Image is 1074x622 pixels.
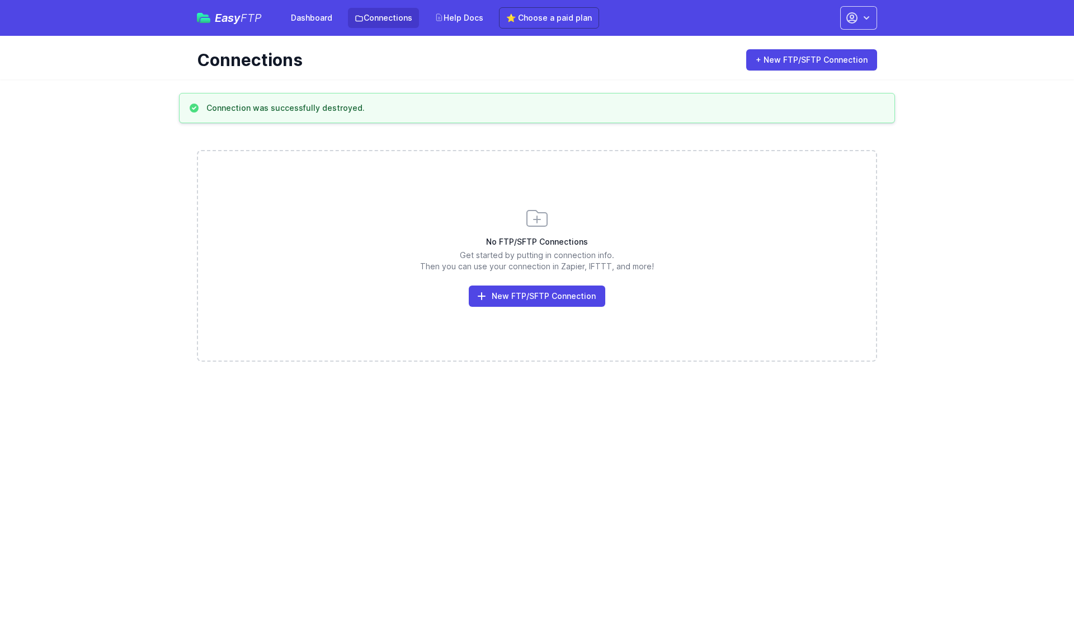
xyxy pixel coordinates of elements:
[198,250,876,272] p: Get started by putting in connection info. Then you can use your connection in Zapier, IFTTT, and...
[197,50,731,70] h1: Connections
[469,286,605,307] a: New FTP/SFTP Connection
[241,11,262,25] span: FTP
[284,8,339,28] a: Dashboard
[215,12,262,24] span: Easy
[428,8,490,28] a: Help Docs
[198,236,876,247] h3: No FTP/SFTP Connections
[206,102,365,114] h3: Connection was successfully destroyed.
[746,49,877,71] a: + New FTP/SFTP Connection
[348,8,419,28] a: Connections
[197,13,210,23] img: easyftp_logo.png
[197,12,262,24] a: EasyFTP
[499,7,599,29] a: ⭐ Choose a paid plan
